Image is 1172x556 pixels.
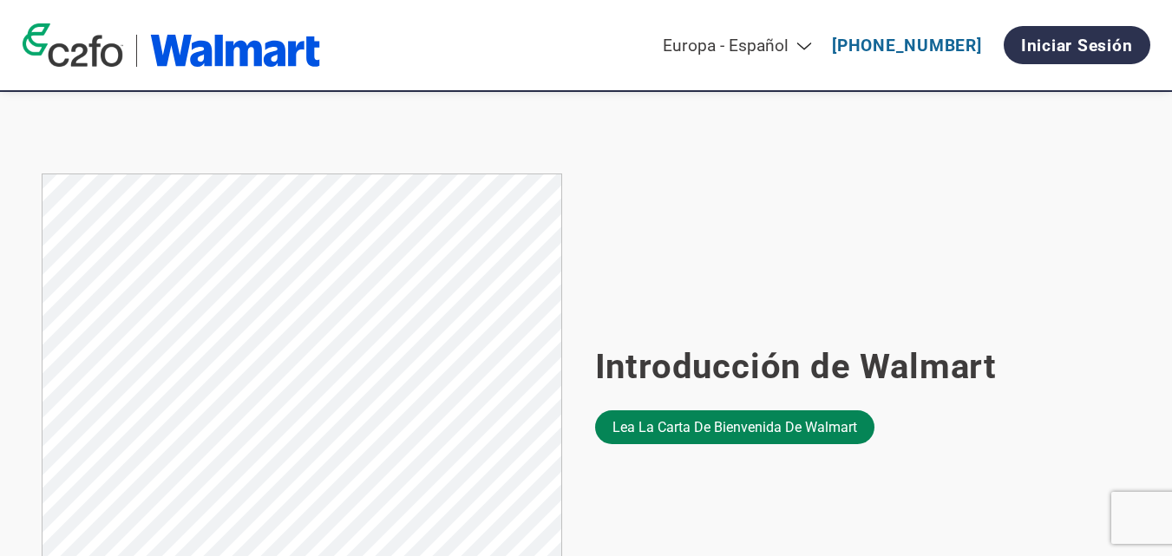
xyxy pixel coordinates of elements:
a: Iniciar sesión [1004,26,1150,64]
a: [PHONE_NUMBER] [832,36,982,56]
h2: Introducción de Walmart [595,341,1130,393]
img: c2fo logo [23,23,123,67]
a: Lea la carta de bienvenida de Walmart [595,410,874,444]
img: Walmart [150,35,321,67]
